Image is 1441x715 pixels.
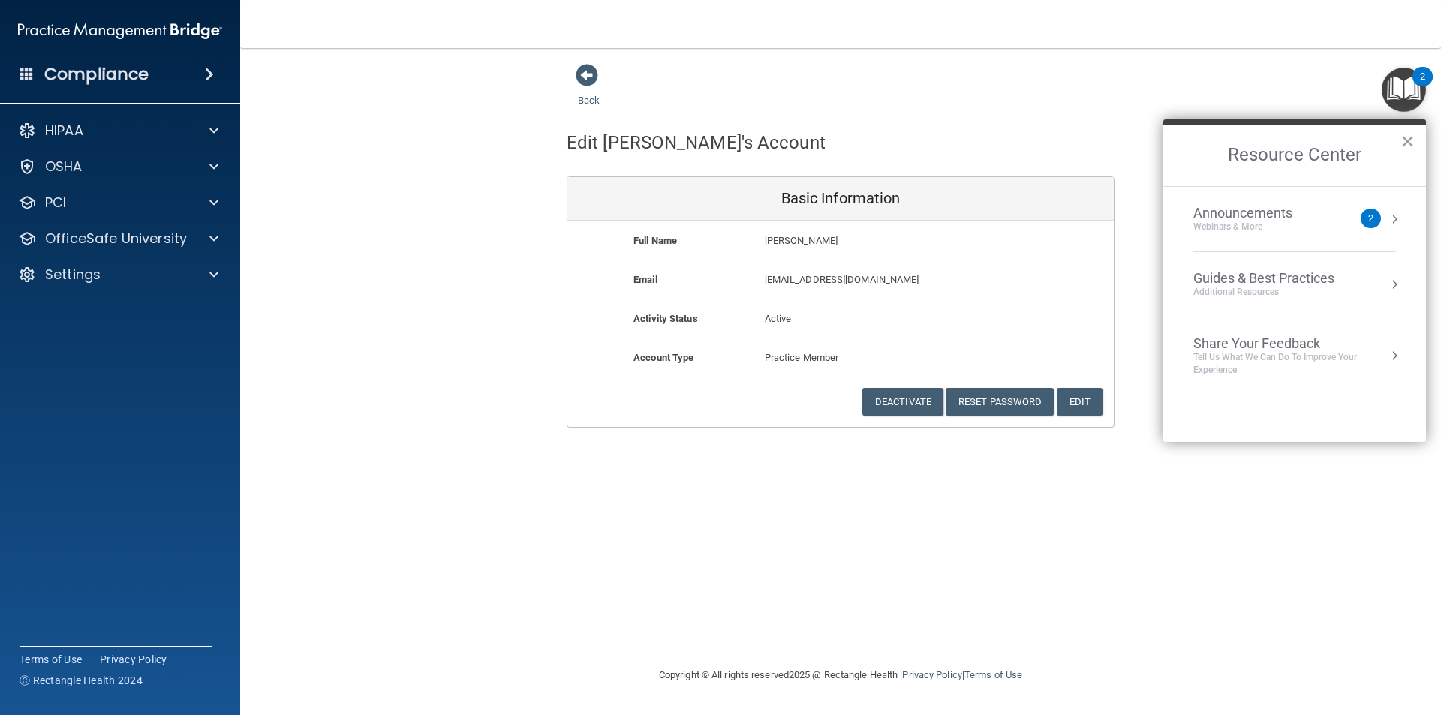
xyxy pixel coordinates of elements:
[1193,221,1322,233] div: Webinars & More
[1382,68,1426,112] button: Open Resource Center, 2 new notifications
[18,122,218,140] a: HIPAA
[567,651,1115,699] div: Copyright © All rights reserved 2025 @ Rectangle Health | |
[1193,286,1334,299] div: Additional Resources
[1193,335,1396,352] div: Share Your Feedback
[633,313,698,324] b: Activity Status
[862,388,943,416] button: Deactivate
[633,274,657,285] b: Email
[1163,119,1426,442] div: Resource Center
[578,77,600,106] a: Back
[45,266,101,284] p: Settings
[964,669,1022,680] a: Terms of Use
[44,64,149,85] h4: Compliance
[1420,77,1425,96] div: 2
[45,158,83,176] p: OSHA
[18,16,222,46] img: PMB logo
[1193,270,1334,287] div: Guides & Best Practices
[765,349,917,367] p: Practice Member
[633,235,677,246] b: Full Name
[765,232,1004,250] p: [PERSON_NAME]
[18,194,218,212] a: PCI
[1163,125,1426,186] h2: Resource Center
[1057,388,1103,416] button: Edit
[946,388,1054,416] button: Reset Password
[765,310,917,328] p: Active
[45,194,66,212] p: PCI
[567,133,826,152] h4: Edit [PERSON_NAME]'s Account
[18,158,218,176] a: OSHA
[1400,129,1415,153] button: Close
[18,266,218,284] a: Settings
[633,352,693,363] b: Account Type
[18,230,218,248] a: OfficeSafe University
[765,271,1004,289] p: [EMAIL_ADDRESS][DOMAIN_NAME]
[20,652,82,667] a: Terms of Use
[567,177,1114,221] div: Basic Information
[902,669,961,680] a: Privacy Policy
[1193,351,1396,377] div: Tell Us What We Can Do to Improve Your Experience
[1193,205,1322,221] div: Announcements
[45,122,83,140] p: HIPAA
[45,230,187,248] p: OfficeSafe University
[20,673,143,688] span: Ⓒ Rectangle Health 2024
[100,652,167,667] a: Privacy Policy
